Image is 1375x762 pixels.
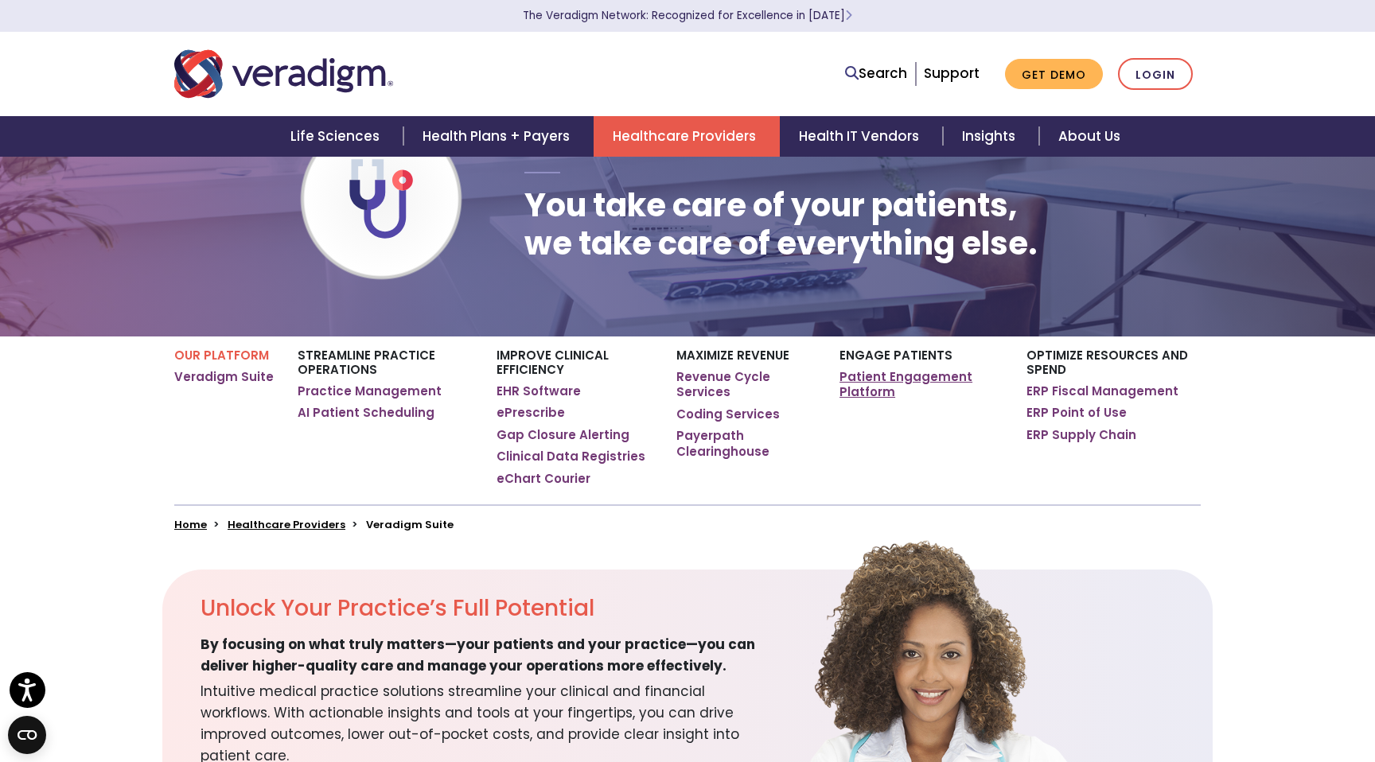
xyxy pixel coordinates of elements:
a: Veradigm Suite [174,369,274,385]
img: Veradigm logo [174,48,393,100]
a: Patient Engagement Platform [839,369,1003,400]
a: About Us [1039,116,1139,157]
a: Support [924,64,980,83]
a: Healthcare Providers [594,116,780,157]
a: Get Demo [1005,59,1103,90]
h2: Unlock Your Practice’s Full Potential [201,595,775,622]
a: ePrescribe [497,405,565,421]
a: Revenue Cycle Services [676,369,816,400]
a: Home [174,517,207,532]
a: Gap Closure Alerting [497,427,629,443]
a: Payerpath Clearinghouse [676,428,816,459]
a: The Veradigm Network: Recognized for Excellence in [DATE]Learn More [523,8,852,23]
a: Health IT Vendors [780,116,943,157]
a: Life Sciences [271,116,403,157]
a: ERP Point of Use [1026,405,1127,421]
a: ERP Supply Chain [1026,427,1136,443]
h1: You take care of your patients, we take care of everything else. [524,186,1038,262]
a: Insights [943,116,1039,157]
a: AI Patient Scheduling [298,405,434,421]
a: eChart Courier [497,471,590,487]
a: Search [845,63,907,84]
a: Practice Management [298,383,442,399]
span: Learn More [845,8,852,23]
a: ERP Fiscal Management [1026,383,1178,399]
a: EHR Software [497,383,581,399]
a: Clinical Data Registries [497,449,645,465]
a: Health Plans + Payers [403,116,594,157]
a: Coding Services [676,406,780,422]
a: Login [1118,58,1193,91]
button: Open CMP widget [8,716,46,754]
a: Healthcare Providers [228,517,345,532]
span: By focusing on what truly matters—your patients and your practice—you can deliver higher-quality ... [201,634,775,677]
